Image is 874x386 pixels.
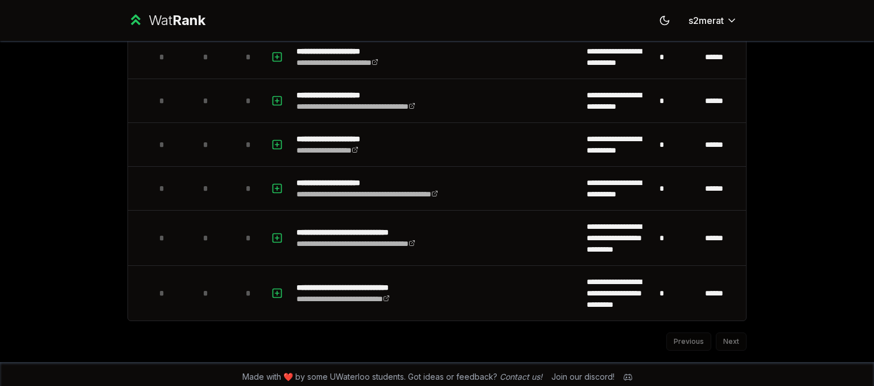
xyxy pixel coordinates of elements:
[242,371,542,383] span: Made with ❤️ by some UWaterloo students. Got ideas or feedback?
[500,372,542,381] a: Contact us!
[689,14,724,27] span: s2merat
[127,11,205,30] a: WatRank
[679,10,747,31] button: s2merat
[172,12,205,28] span: Rank
[551,371,615,383] div: Join our discord!
[149,11,205,30] div: Wat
